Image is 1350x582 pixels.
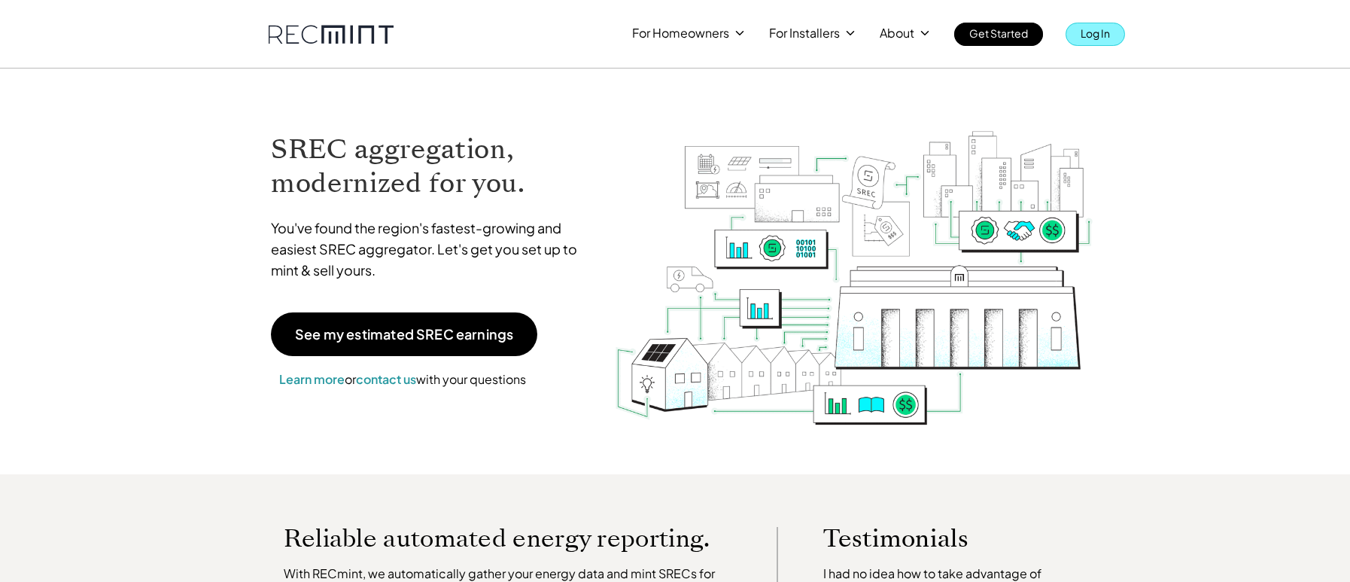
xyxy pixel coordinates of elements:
[284,527,732,550] p: Reliable automated energy reporting.
[823,527,1047,550] p: Testimonials
[271,218,591,281] p: You've found the region's fastest-growing and easiest SREC aggregator. Let's get you set up to mi...
[295,328,513,341] p: See my estimated SREC earnings
[1081,23,1110,44] p: Log In
[271,312,537,356] a: See my estimated SREC earnings
[954,23,1043,46] a: Get Started
[356,371,416,387] a: contact us
[271,370,534,389] p: or with your questions
[769,23,840,44] p: For Installers
[880,23,914,44] p: About
[1066,23,1125,46] a: Log In
[279,371,345,387] a: Learn more
[969,23,1028,44] p: Get Started
[271,133,591,200] h1: SREC aggregation, modernized for you.
[614,91,1094,429] img: RECmint value cycle
[632,23,729,44] p: For Homeowners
